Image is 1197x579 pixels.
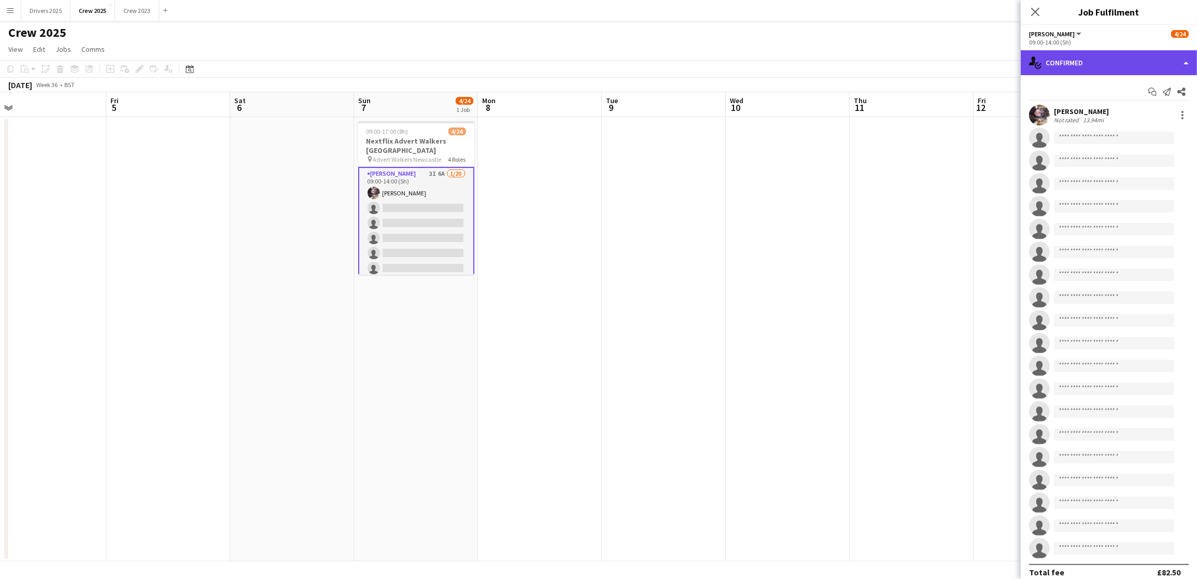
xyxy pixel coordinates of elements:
h1: Crew 2025 [8,25,66,40]
span: Fri [978,96,986,105]
span: Wed [730,96,743,105]
span: Sun [358,96,371,105]
div: £82.50 [1157,567,1180,577]
span: Edit [33,45,45,54]
button: Crew 2023 [115,1,159,21]
span: 4 Roles [448,156,466,163]
a: Comms [77,43,109,56]
span: Comms [81,45,105,54]
span: Jobs [55,45,71,54]
span: 4/24 [1171,30,1189,38]
span: Advert Walkers [1029,30,1075,38]
app-card-role: [PERSON_NAME]3I6A1/2009:00-14:00 (5h)[PERSON_NAME] [358,167,474,490]
span: 7 [357,102,371,114]
div: 09:00-14:00 (5h) [1029,38,1189,46]
span: Thu [854,96,867,105]
span: 09:00-17:00 (8h) [367,128,409,135]
span: 4/24 [448,128,466,135]
span: 10 [728,102,743,114]
span: 4/24 [456,97,473,105]
div: Confirmed [1021,50,1197,75]
h3: Nextflix Advert Walkers [GEOGRAPHIC_DATA] [358,136,474,155]
span: 11 [852,102,867,114]
span: Fri [110,96,119,105]
span: 5 [109,102,119,114]
a: Jobs [51,43,75,56]
span: 8 [481,102,496,114]
span: 6 [233,102,246,114]
span: 12 [976,102,986,114]
span: Tue [606,96,618,105]
span: Sat [234,96,246,105]
span: Mon [482,96,496,105]
app-job-card: 09:00-17:00 (8h)4/24Nextflix Advert Walkers [GEOGRAPHIC_DATA] Advert Walkers Newcastle4 Roles[PER... [358,121,474,275]
span: View [8,45,23,54]
div: [DATE] [8,80,32,90]
button: Drivers 2025 [21,1,71,21]
div: Not rated [1054,116,1081,124]
span: 9 [604,102,618,114]
h3: Job Fulfilment [1021,5,1197,19]
button: Crew 2025 [71,1,115,21]
div: [PERSON_NAME] [1054,107,1109,116]
a: Edit [29,43,49,56]
button: [PERSON_NAME] [1029,30,1083,38]
div: 13.94mi [1081,116,1106,124]
div: BST [64,81,75,89]
a: View [4,43,27,56]
div: Total fee [1029,567,1064,577]
div: 1 Job [456,106,473,114]
span: Advert Walkers Newcastle [373,156,442,163]
span: Week 36 [34,81,60,89]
